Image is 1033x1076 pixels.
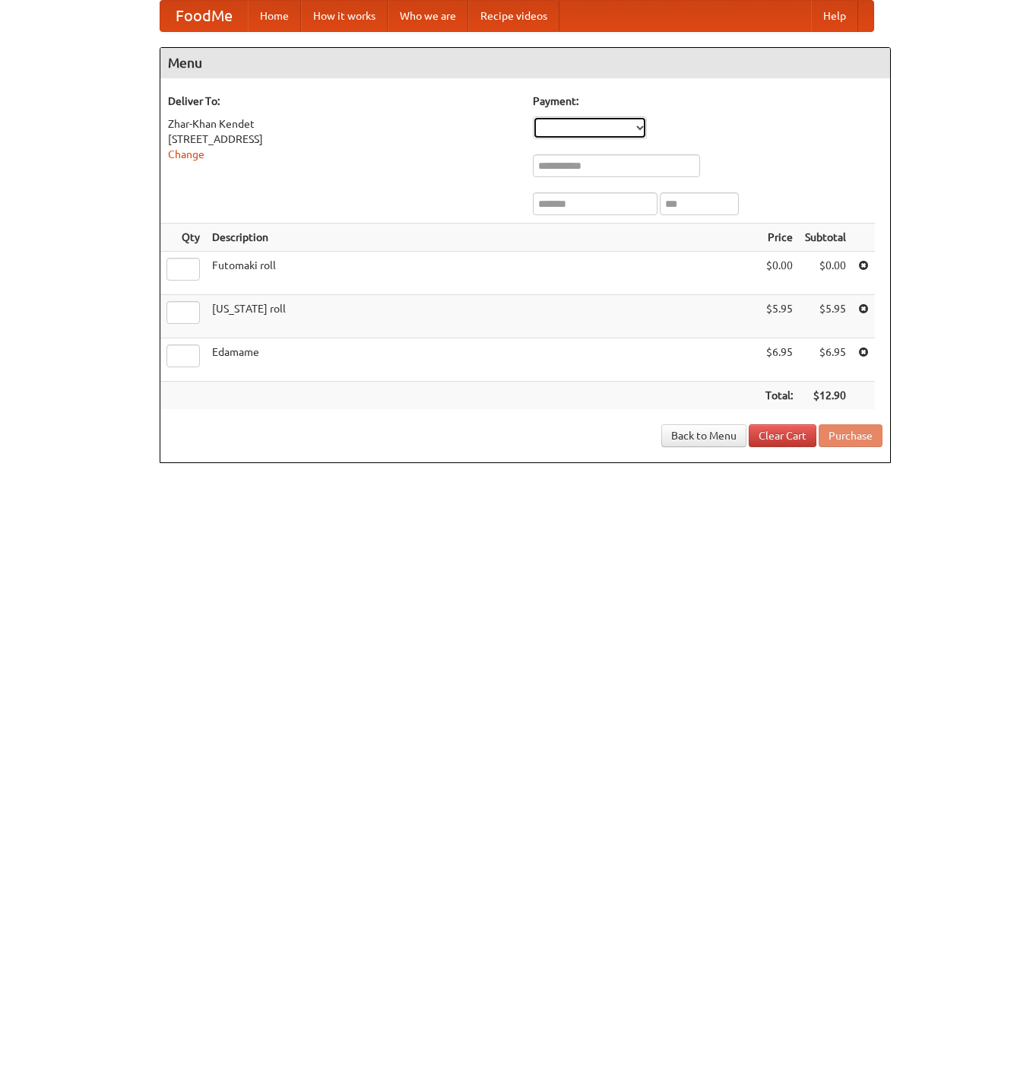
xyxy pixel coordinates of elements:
th: Total: [759,382,799,410]
a: Home [248,1,301,31]
td: $0.00 [799,252,852,295]
th: Price [759,224,799,252]
th: Subtotal [799,224,852,252]
th: Description [206,224,759,252]
td: [US_STATE] roll [206,295,759,338]
a: FoodMe [160,1,248,31]
div: [STREET_ADDRESS] [168,132,518,147]
a: Recipe videos [468,1,559,31]
td: $5.95 [799,295,852,338]
td: $0.00 [759,252,799,295]
div: Zhar-Khan Kendet [168,116,518,132]
a: Back to Menu [661,424,746,447]
h4: Menu [160,48,890,78]
td: $6.95 [799,338,852,382]
a: How it works [301,1,388,31]
button: Purchase [819,424,882,447]
a: Clear Cart [749,424,816,447]
h5: Payment: [533,94,882,109]
a: Help [811,1,858,31]
td: $6.95 [759,338,799,382]
th: $12.90 [799,382,852,410]
td: Futomaki roll [206,252,759,295]
h5: Deliver To: [168,94,518,109]
a: Who we are [388,1,468,31]
td: Edamame [206,338,759,382]
td: $5.95 [759,295,799,338]
a: Change [168,148,204,160]
th: Qty [160,224,206,252]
